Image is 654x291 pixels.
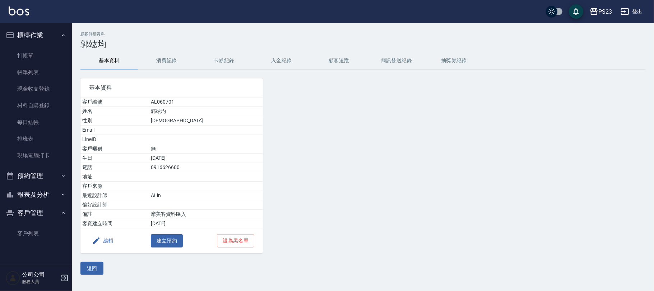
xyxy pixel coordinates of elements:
td: 最近設計師 [80,191,149,200]
a: 客戶列表 [3,225,69,242]
a: 帳單列表 [3,64,69,81]
h5: 公司公司 [22,271,59,278]
button: 顧客追蹤 [310,52,368,69]
button: 建立預約 [151,234,183,247]
td: AL060701 [149,97,263,107]
td: 郭竑均 [149,107,263,116]
button: PS23 [587,4,615,19]
a: 現場電腦打卡 [3,147,69,164]
a: 每日結帳 [3,114,69,131]
td: Email [80,126,149,135]
td: ALin [149,191,263,200]
button: 預約管理 [3,167,69,185]
td: 客戶暱稱 [80,144,149,154]
a: 打帳單 [3,47,69,64]
button: 設為黑名單 [217,234,254,247]
p: 服務人員 [22,278,59,285]
td: 備註 [80,210,149,219]
td: 性別 [80,116,149,126]
button: 編輯 [89,234,117,247]
td: 地址 [80,172,149,182]
button: 返回 [80,262,103,275]
button: 登出 [618,5,645,18]
button: 基本資料 [80,52,138,69]
td: 生日 [80,154,149,163]
h3: 郭竑均 [80,39,645,49]
td: 0916626600 [149,163,263,172]
button: 簡訊發送紀錄 [368,52,425,69]
td: 客戶來源 [80,182,149,191]
button: 報表及分析 [3,185,69,204]
a: 排班表 [3,131,69,147]
td: [DATE] [149,219,263,228]
button: 消費記錄 [138,52,195,69]
td: 摩美客資料匯入 [149,210,263,219]
button: 櫃檯作業 [3,26,69,45]
td: 姓名 [80,107,149,116]
button: 抽獎券紀錄 [425,52,483,69]
button: 卡券紀錄 [195,52,253,69]
td: 無 [149,144,263,154]
td: [DATE] [149,154,263,163]
td: 客資建立時間 [80,219,149,228]
img: Person [6,271,20,285]
td: 客戶編號 [80,97,149,107]
a: 現金收支登錄 [3,81,69,97]
button: 客戶管理 [3,204,69,222]
span: 基本資料 [89,84,254,91]
button: save [569,4,583,19]
a: 材料自購登錄 [3,97,69,114]
img: Logo [9,6,29,15]
td: [DEMOGRAPHIC_DATA] [149,116,263,126]
td: 電話 [80,163,149,172]
td: LineID [80,135,149,144]
h2: 顧客詳細資料 [80,32,645,36]
td: 偏好設計師 [80,200,149,210]
button: 入金紀錄 [253,52,310,69]
div: PS23 [598,7,612,16]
